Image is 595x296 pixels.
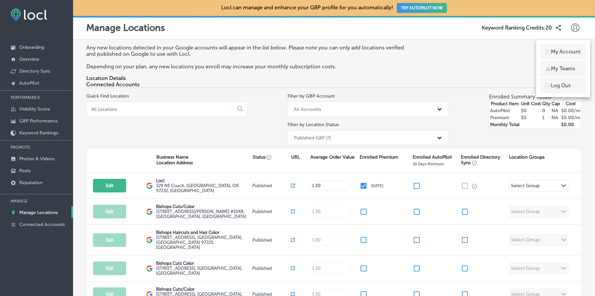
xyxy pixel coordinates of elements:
p: GBP Performance [19,118,58,124]
p: My Teams [551,65,575,73]
p: Visibility Score [19,106,50,112]
p: Keyword Rankings [19,130,58,136]
button: TRY AUTOPILOT NOW [397,3,447,13]
p: Posts [19,168,31,174]
p: Photos & Videos [19,156,54,162]
p: Overview [19,56,39,62]
p: Manage Locations [19,210,58,215]
img: fda3e92497d09a02dc62c9cd864e3231.png [11,9,47,21]
a: Log Out [540,78,586,93]
p: Connected Accounts [19,222,65,227]
a: My Teams [540,61,586,76]
p: AutoPilot [19,80,39,86]
p: Onboarding [19,44,44,50]
a: My Account [540,44,586,59]
p: Directory Sync [19,68,51,74]
p: Log Out [551,82,571,90]
p: My Account [551,48,581,56]
p: Reputation [19,180,42,185]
